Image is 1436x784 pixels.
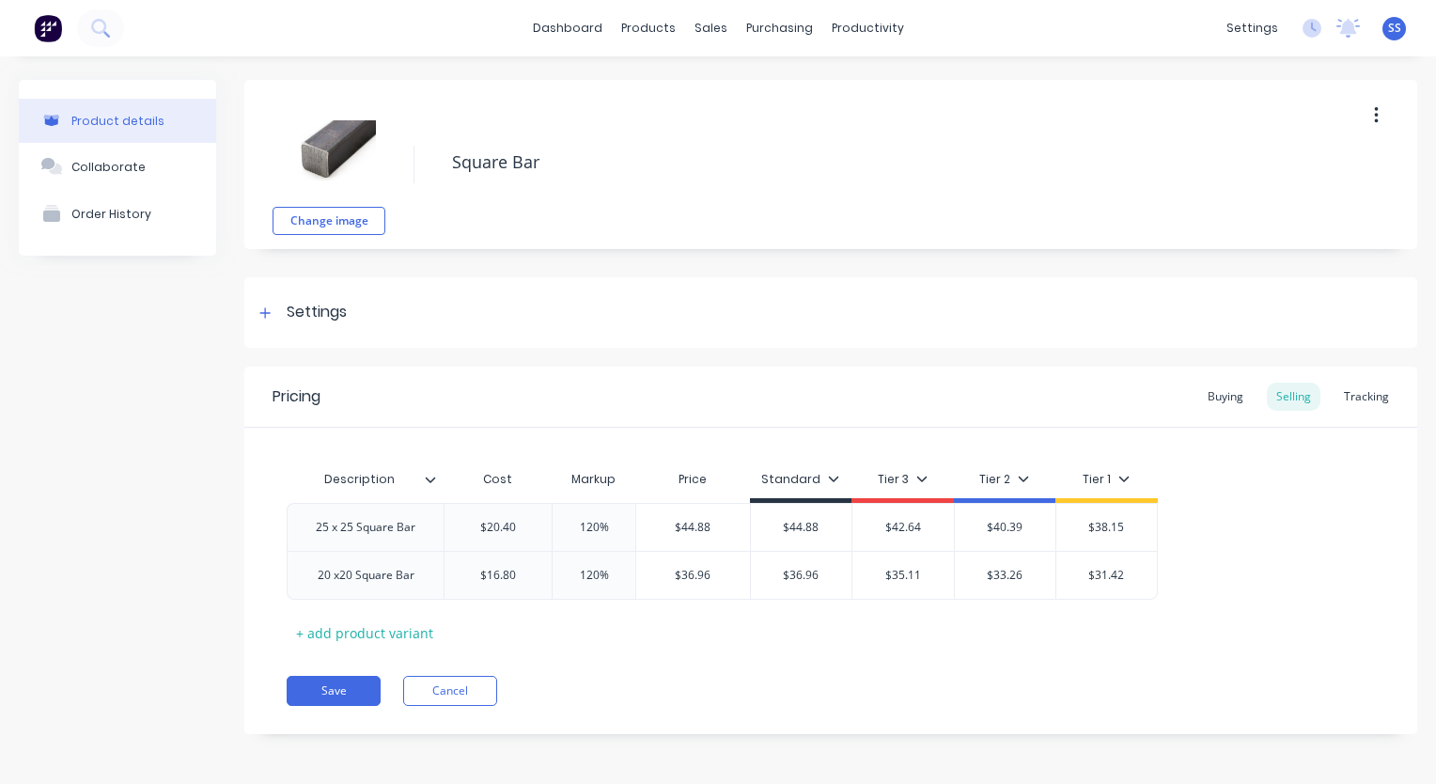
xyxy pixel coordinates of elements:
[19,99,216,143] button: Product details
[852,552,954,599] div: $35.11
[444,461,552,498] div: Cost
[1198,383,1253,411] div: Buying
[751,504,852,551] div: $44.88
[878,471,928,488] div: Tier 3
[1217,14,1288,42] div: settings
[19,190,216,237] button: Order History
[71,114,164,128] div: Product details
[547,552,641,599] div: 120%
[287,301,347,324] div: Settings
[19,143,216,190] button: Collaborate
[1056,504,1157,551] div: $38.15
[273,207,385,235] button: Change image
[523,14,612,42] a: dashboard
[751,552,852,599] div: $36.96
[403,676,497,706] button: Cancel
[445,504,552,551] div: $20.40
[852,504,954,551] div: $42.64
[445,552,552,599] div: $16.80
[71,207,151,221] div: Order History
[287,676,381,706] button: Save
[1388,20,1401,37] span: SS
[547,504,641,551] div: 120%
[635,461,750,498] div: Price
[1083,471,1130,488] div: Tier 1
[761,471,839,488] div: Standard
[636,504,750,551] div: $44.88
[1335,383,1398,411] div: Tracking
[287,456,432,503] div: Description
[1056,552,1157,599] div: $31.42
[443,140,1335,184] textarea: Square Bar
[979,471,1029,488] div: Tier 2
[303,563,429,588] div: 20 x20 Square Bar
[636,552,750,599] div: $36.96
[71,160,146,174] div: Collaborate
[287,619,443,648] div: + add product variant
[287,503,1158,551] div: 25 x 25 Square Bar$20.40120%$44.88$44.88$42.64$40.39$38.15
[552,461,635,498] div: Markup
[1267,383,1320,411] div: Selling
[955,504,1056,551] div: $40.39
[273,94,385,235] div: fileChange image
[822,14,913,42] div: productivity
[287,461,444,498] div: Description
[955,552,1056,599] div: $33.26
[685,14,737,42] div: sales
[287,551,1158,600] div: 20 x20 Square Bar$16.80120%$36.96$36.96$35.11$33.26$31.42
[301,515,430,540] div: 25 x 25 Square Bar
[273,385,320,408] div: Pricing
[612,14,685,42] div: products
[34,14,62,42] img: Factory
[282,103,376,197] img: file
[737,14,822,42] div: purchasing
